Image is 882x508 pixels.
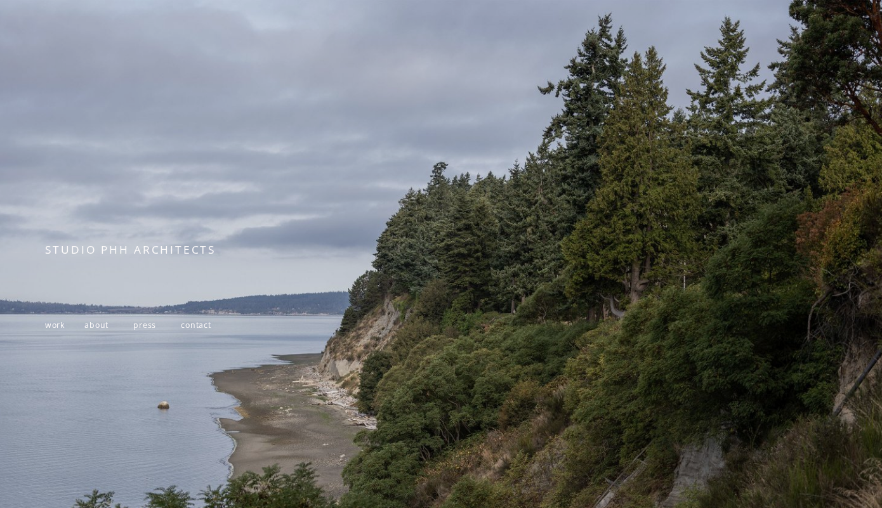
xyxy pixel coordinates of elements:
a: work [45,320,65,330]
span: STUDIO PHH ARCHITECTS [45,242,216,257]
a: contact [181,320,211,330]
a: about [84,320,109,330]
a: press [133,320,156,330]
